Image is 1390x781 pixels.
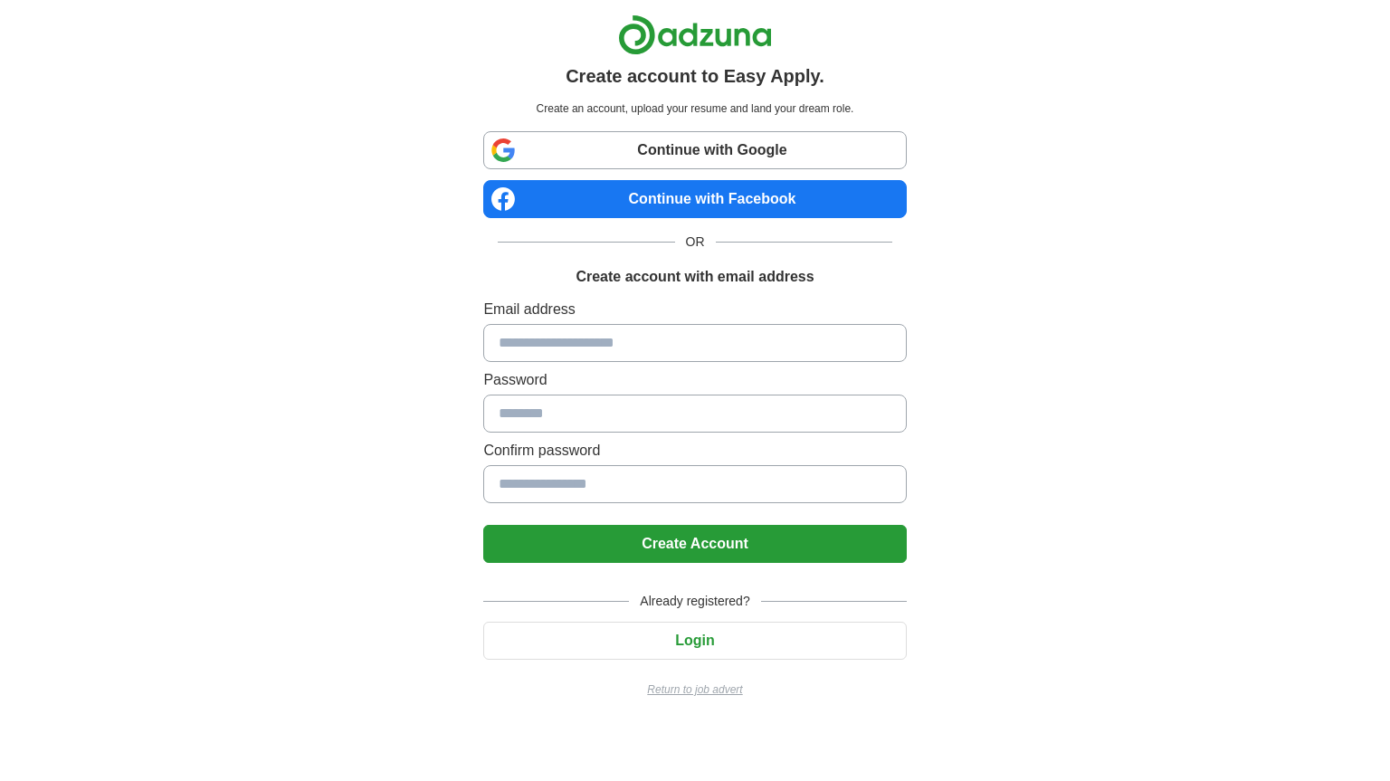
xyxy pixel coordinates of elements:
h1: Create account to Easy Apply. [566,62,824,90]
a: Return to job advert [483,681,906,698]
p: Create an account, upload your resume and land your dream role. [487,100,902,117]
h1: Create account with email address [576,266,814,288]
span: OR [675,233,716,252]
label: Confirm password [483,440,906,462]
a: Login [483,633,906,648]
a: Continue with Facebook [483,180,906,218]
a: Continue with Google [483,131,906,169]
span: Already registered? [629,592,760,611]
button: Create Account [483,525,906,563]
label: Email address [483,299,906,320]
label: Password [483,369,906,391]
button: Login [483,622,906,660]
img: Adzuna logo [618,14,772,55]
